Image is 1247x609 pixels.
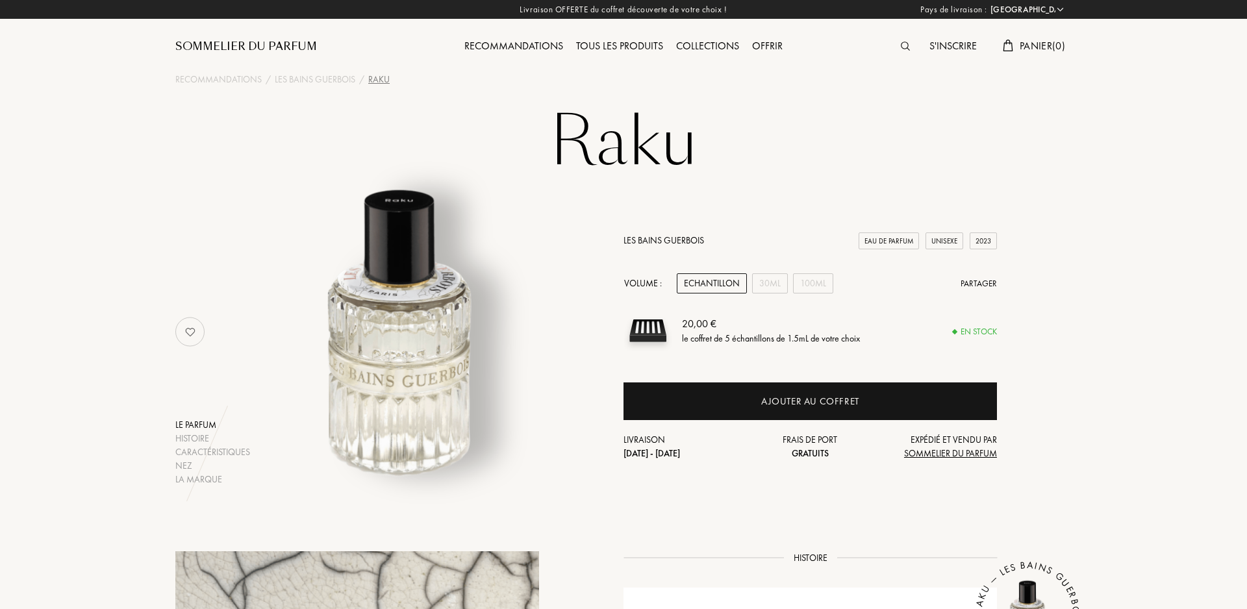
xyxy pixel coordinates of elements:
span: Pays de livraison : [920,3,987,16]
div: Ajouter au coffret [761,394,859,409]
div: S'inscrire [923,38,983,55]
div: Tous les produits [570,38,670,55]
div: Eau de Parfum [859,232,919,250]
a: Les Bains Guerbois [623,234,704,246]
img: Raku Les Bains Guerbois [239,165,561,486]
div: La marque [175,473,250,486]
a: Tous les produits [570,39,670,53]
span: Gratuits [792,447,829,459]
div: Livraison [623,433,748,460]
div: Collections [670,38,746,55]
a: Recommandations [175,73,262,86]
a: Offrir [746,39,789,53]
span: Sommelier du Parfum [904,447,997,459]
a: Sommelier du Parfum [175,39,317,55]
div: Echantillon [677,273,747,293]
a: Les Bains Guerbois [275,73,355,86]
div: Expédié et vendu par [872,433,997,460]
img: search_icn.svg [901,42,910,51]
a: Collections [670,39,746,53]
div: 30mL [752,273,788,293]
div: 20,00 € [682,316,860,332]
a: S'inscrire [923,39,983,53]
div: Offrir [746,38,789,55]
div: Histoire [175,432,250,445]
img: cart.svg [1003,40,1013,51]
img: sample box [623,306,672,355]
span: Panier ( 0 ) [1020,39,1065,53]
div: Partager [961,277,997,290]
div: 100mL [793,273,833,293]
div: Unisexe [926,232,963,250]
h1: Raku [299,106,948,178]
div: En stock [953,325,997,338]
div: Nez [175,459,250,473]
div: 2023 [970,232,997,250]
div: Caractéristiques [175,445,250,459]
a: Recommandations [458,39,570,53]
div: / [266,73,271,86]
span: [DATE] - [DATE] [623,447,680,459]
div: Recommandations [458,38,570,55]
div: / [359,73,364,86]
div: le coffret de 5 échantillons de 1.5mL de votre choix [682,332,860,345]
img: no_like_p.png [177,319,203,345]
div: Raku [368,73,390,86]
div: Le parfum [175,418,250,432]
div: Frais de port [748,433,873,460]
div: Volume : [623,273,669,293]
